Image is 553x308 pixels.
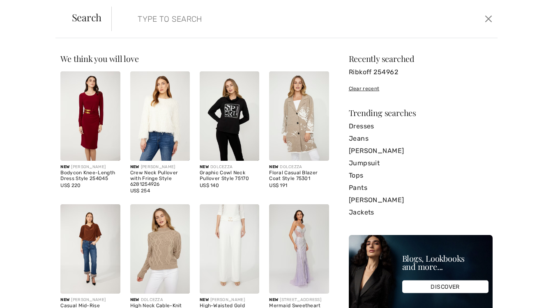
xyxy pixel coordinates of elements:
div: [STREET_ADDRESS] [269,297,329,303]
a: Tops [349,169,493,182]
a: Pants [349,182,493,194]
span: We think you will love [60,53,138,64]
div: [PERSON_NAME] [200,297,259,303]
div: DOLCEZZA [130,297,190,303]
span: New [130,164,139,169]
span: US$ 191 [269,183,287,188]
span: New [60,164,69,169]
span: US$ 220 [60,183,81,188]
span: New [269,297,278,302]
img: Floral Casual Blazer Coat Style 75301. Oatmeal [269,71,329,161]
div: [PERSON_NAME] [60,297,120,303]
div: Graphic Cowl Neck Pullover Style 75170 [200,170,259,182]
div: [PERSON_NAME] [60,164,120,170]
span: New [200,164,209,169]
a: Jeans [349,132,493,145]
img: Bodycon Knee-Length Dress Style 254045. Cabernet [60,71,120,161]
img: Crew Neck Pullover with Fringe Style 6281254926. Off white [130,71,190,161]
div: Blogs, Lookbooks and more... [402,254,488,271]
span: New [130,297,139,302]
span: Chat [19,6,36,13]
img: Graphic Cowl Neck Pullover Style 75170. Black [200,71,259,161]
span: US$ 254 [130,188,150,194]
a: [PERSON_NAME] [349,194,493,206]
div: [PERSON_NAME] [130,164,190,170]
a: Jackets [349,206,493,219]
div: Floral Casual Blazer Coat Style 75301 [269,170,329,182]
img: High-Waisted Gold Buckle Trousers Style 254037. Ivory [200,204,259,294]
span: US$ 140 [200,183,219,188]
div: Bodycon Knee-Length Dress Style 254045 [60,170,120,182]
div: Clear recent [349,85,493,92]
div: Crew Neck Pullover with Fringe Style 6281254926 [130,170,190,187]
span: New [269,164,278,169]
a: Ribkoff 254962 [349,66,493,78]
span: New [200,297,209,302]
input: TYPE TO SEARCH [131,7,394,31]
div: DOLCEZZA [269,164,329,170]
img: Mermaid Sweetheart Formal Dress Style P01016. Lavender [269,204,329,294]
span: New [60,297,69,302]
a: Dresses [349,120,493,132]
a: [PERSON_NAME] [349,145,493,157]
div: Trending searches [349,109,493,117]
a: Jumpsuit [349,157,493,169]
img: High Neck Cable-Knit Pullover Style 75305. Taupe [130,204,190,294]
img: Casual Mid-Rise Leopard Jeans Style 254941. Blue [60,204,120,294]
div: DISCOVER [402,281,488,293]
button: Close [482,12,495,25]
span: Search [72,12,102,22]
div: DOLCEZZA [200,164,259,170]
div: Recently searched [349,55,493,63]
